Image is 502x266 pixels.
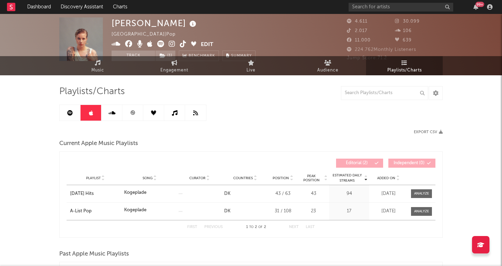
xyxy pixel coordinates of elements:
[377,176,395,180] span: Added On
[273,176,289,180] span: Position
[347,19,367,24] span: 4.611
[91,66,104,75] span: Music
[317,66,339,75] span: Audience
[70,190,121,197] a: [DATE] Hits
[347,56,387,60] span: Jump Score: 71.2
[143,176,153,180] span: Song
[59,250,129,258] span: Past Apple Music Playlists
[124,189,146,196] div: Kogeplade
[331,173,363,183] span: Estimated Daily Streams
[366,56,443,75] a: Playlists/Charts
[336,159,383,168] button: Editorial(2)
[59,88,125,96] span: Playlists/Charts
[224,191,230,196] a: DK
[289,225,299,229] button: Next
[249,226,253,229] span: to
[246,66,256,75] span: Live
[395,38,412,43] span: 639
[306,225,315,229] button: Last
[331,208,367,215] div: 17
[70,208,121,215] a: A-List Pop
[233,176,253,180] span: Countries
[347,47,416,52] span: 224.762 Monthly Listeners
[395,19,420,24] span: 30.099
[124,207,146,214] div: Kogeplade
[59,139,138,148] span: Current Apple Music Playlists
[213,56,289,75] a: Live
[388,159,435,168] button: Independent(0)
[112,51,155,61] button: Track
[473,4,478,10] button: 99+
[112,30,184,39] div: [GEOGRAPHIC_DATA] | Pop
[86,176,101,180] span: Playlist
[155,51,175,61] button: (1)
[347,38,371,43] span: 11.000
[393,161,425,165] span: Independent ( 0 )
[237,223,275,231] div: 1 2 2
[299,190,327,197] div: 43
[414,130,443,134] button: Export CSV
[331,190,367,197] div: 94
[395,29,412,33] span: 106
[347,29,367,33] span: 2.017
[231,54,252,58] span: Summary
[201,40,213,49] button: Edit
[189,176,205,180] span: Curator
[476,2,484,7] div: 99 +
[371,208,406,215] div: [DATE]
[299,208,327,215] div: 23
[204,225,223,229] button: Previous
[387,66,422,75] span: Playlists/Charts
[270,208,296,215] div: 31 / 108
[270,190,296,197] div: 43 / 63
[160,66,188,75] span: Engagement
[59,56,136,75] a: Music
[187,225,197,229] button: First
[258,226,263,229] span: of
[222,51,256,61] button: Summary
[289,56,366,75] a: Audience
[112,17,198,29] div: [PERSON_NAME]
[189,52,215,60] span: Benchmark
[341,86,428,100] input: Search Playlists/Charts
[349,3,453,12] input: Search for artists
[179,51,219,61] a: Benchmark
[136,56,213,75] a: Engagement
[371,190,406,197] div: [DATE]
[341,161,373,165] span: Editorial ( 2 )
[224,209,230,213] a: DK
[155,51,176,61] span: ( 1 )
[299,174,323,182] span: Peak Position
